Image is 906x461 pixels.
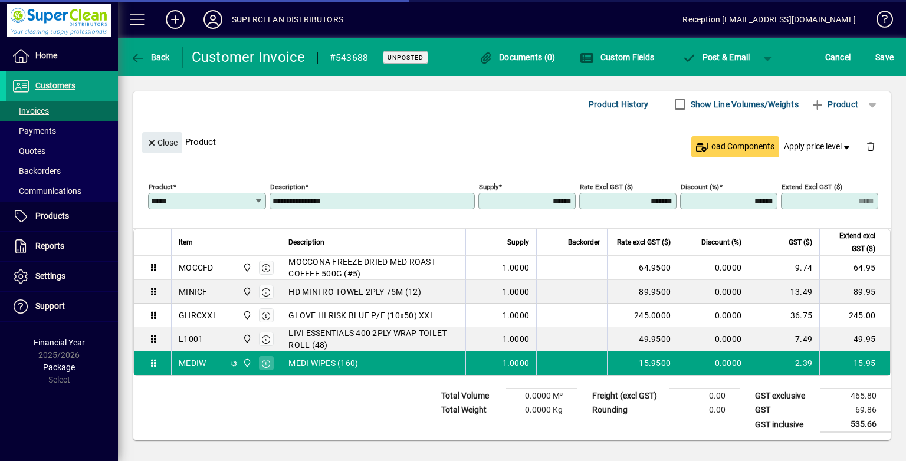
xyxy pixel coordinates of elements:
span: Cancel [825,48,851,67]
button: Close [142,132,182,153]
button: Custom Fields [577,47,657,68]
a: Reports [6,232,118,261]
span: Close [147,133,178,153]
label: Show Line Volumes/Weights [688,98,799,110]
div: MEDIW [179,357,206,369]
td: Total Volume [435,389,506,403]
div: 245.0000 [615,309,671,321]
mat-label: Discount (%) [681,183,719,191]
div: MOCCFD [179,262,214,274]
button: Save [872,47,897,68]
a: Quotes [6,141,118,161]
td: GST [749,403,820,417]
button: Product [805,94,864,115]
span: Home [35,51,57,60]
td: 69.86 [820,403,891,417]
a: Invoices [6,101,118,121]
button: Apply price level [779,136,857,157]
div: GHRCXXL [179,309,218,321]
span: ave [875,48,894,67]
span: Load Components [696,140,774,153]
td: GST exclusive [749,389,820,403]
td: 0.00 [669,389,740,403]
td: 13.49 [749,280,819,304]
span: 1.0000 [503,333,530,345]
td: 465.80 [820,389,891,403]
td: 0.0000 [678,327,749,351]
button: Product History [584,94,654,115]
td: 15.95 [819,351,890,375]
td: Freight (excl GST) [586,389,669,403]
span: Superclean Distributors [239,332,253,345]
button: Cancel [822,47,854,68]
td: 49.95 [819,327,890,351]
mat-label: Description [270,183,305,191]
mat-label: Supply [479,183,498,191]
a: Products [6,202,118,231]
button: Load Components [691,136,779,157]
td: Total Weight [435,403,506,417]
span: Custom Fields [580,52,654,62]
span: Description [288,236,324,249]
button: Profile [194,9,232,30]
span: Product History [589,95,649,114]
span: 1.0000 [503,357,530,369]
a: Payments [6,121,118,141]
div: 64.9500 [615,262,671,274]
td: GST inclusive [749,417,820,432]
span: Package [43,363,75,372]
span: Backorder [568,236,600,249]
td: 2.39 [749,351,819,375]
div: 89.9500 [615,286,671,298]
button: Delete [856,132,885,160]
div: SUPERCLEAN DISTRIBUTORS [232,10,343,29]
mat-label: Rate excl GST ($) [580,183,633,191]
div: Reception [EMAIL_ADDRESS][DOMAIN_NAME] [682,10,856,29]
mat-label: Product [149,183,173,191]
a: Knowledge Base [868,2,891,41]
button: Documents (0) [476,47,559,68]
div: Customer Invoice [192,48,306,67]
button: Post & Email [676,47,756,68]
a: Support [6,292,118,321]
div: #543688 [330,48,369,67]
span: 1.0000 [503,286,530,298]
span: Apply price level [784,140,852,153]
span: Financial Year [34,338,85,347]
span: Support [35,301,65,311]
td: 0.0000 [678,256,749,280]
app-page-header-button: Delete [856,141,885,152]
span: Item [179,236,193,249]
td: 0.0000 [678,280,749,304]
span: Back [130,52,170,62]
span: Supply [507,236,529,249]
td: 0.0000 [678,351,749,375]
span: GLOVE HI RISK BLUE P/F (10x50) XXL [288,309,435,321]
span: MOCCONA FREEZE DRIED MED ROAST COFFEE 500G (#5) [288,256,458,279]
td: 0.0000 M³ [506,389,577,403]
td: 9.74 [749,256,819,280]
span: S [875,52,880,62]
div: MINICF [179,286,208,298]
td: Rounding [586,403,669,417]
span: Extend excl GST ($) [827,229,875,255]
a: Settings [6,262,118,291]
span: Quotes [12,146,45,156]
span: MEDI WIPES (160) [288,357,358,369]
td: 7.49 [749,327,819,351]
span: Invoices [12,106,49,116]
span: Settings [35,271,65,281]
app-page-header-button: Close [139,137,185,147]
td: 0.00 [669,403,740,417]
a: Home [6,41,118,71]
span: LIVI ESSENTIALS 400 2PLY WRAP TOILET ROLL (48) [288,327,458,351]
td: 0.0000 Kg [506,403,577,417]
span: Superclean Distributors [239,261,253,274]
span: Discount (%) [701,236,741,249]
span: Unposted [388,54,424,61]
span: HD MINI RO TOWEL 2PLY 75M (12) [288,286,421,298]
span: Payments [12,126,56,136]
span: Customers [35,81,75,90]
span: Documents (0) [479,52,556,62]
td: 64.95 [819,256,890,280]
